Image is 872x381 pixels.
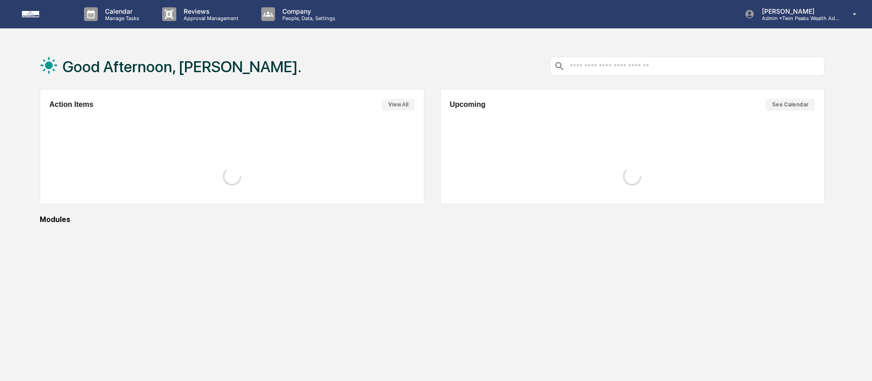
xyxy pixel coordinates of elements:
[98,7,144,15] p: Calendar
[63,58,301,76] h1: Good Afternoon, [PERSON_NAME].
[49,101,93,109] h2: Action Items
[176,7,243,15] p: Reviews
[766,99,815,111] button: See Calendar
[382,99,415,111] button: View All
[22,11,66,17] img: logo
[755,7,840,15] p: [PERSON_NAME]
[275,7,340,15] p: Company
[275,15,340,21] p: People, Data, Settings
[176,15,243,21] p: Approval Management
[40,215,824,224] div: Modules
[755,15,840,21] p: Admin • Twin Peaks Wealth Advisors
[98,15,144,21] p: Manage Tasks
[450,101,486,109] h2: Upcoming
